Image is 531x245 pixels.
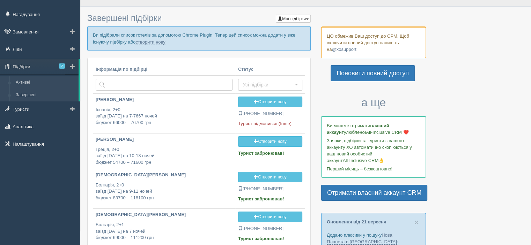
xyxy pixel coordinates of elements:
div: ЦО обмежив Ваш доступ до СРМ. Щоб включити повний доступ напишіть на [321,26,426,58]
button: Close [414,219,419,226]
a: Активні [13,76,79,89]
a: [DEMOGRAPHIC_DATA][PERSON_NAME] Болгарія, 2+1заїзд [DATE] на 7 ночейбюджет 69000 – 111200 грн [93,209,235,244]
span: Усі підбірки [243,81,293,88]
p: [PHONE_NUMBER] [238,186,302,192]
span: × [414,218,419,226]
a: Створити нову [238,172,302,182]
span: Завершені підбірки [87,13,162,23]
p: Турист відмовився (Інше) [238,121,302,127]
input: Пошук за країною або туристом [96,79,233,91]
button: Мої підбірки [276,15,311,23]
a: Отримати власний аккаунт CRM [321,185,427,201]
span: All-Inclusive CRM👌 [343,158,384,163]
p: Болгарія, 2+0 заїзд [DATE] на 9-11 ночей бюджет 83700 – 118100 грн [96,182,233,201]
p: Перший місяць – безкоштовно! [327,166,420,172]
th: Статус [235,63,305,76]
a: Завершені [13,89,79,101]
a: Поновити повний доступ [331,65,415,81]
p: Турист забронював! [238,236,302,242]
p: Ви можете отримати улюбленої [327,122,420,136]
a: @xosupport [332,47,356,52]
button: Усі підбірки [238,79,302,91]
a: Нова Планета в [GEOGRAPHIC_DATA] [327,232,397,245]
p: [PERSON_NAME] [96,136,233,143]
p: Заявки, підбірки та туристи з вашого аккаунту ХО автоматично скопіюються у ваш новий особистий ак... [327,137,420,164]
th: Інформація по підбірці [93,63,235,76]
p: Турист забронював! [238,150,302,157]
p: Іспанія, 2+0 заїзд [DATE] на 7-7667 ночей бюджет 66000 – 76700 грн [96,107,233,126]
p: [DEMOGRAPHIC_DATA][PERSON_NAME] [96,212,233,218]
a: створити нову [135,39,165,45]
a: [PERSON_NAME] Греція, 2+0заїзд [DATE] на 10-13 ночейбюджет 54700 – 71600 грн [93,133,235,169]
p: Болгарія, 2+1 заїзд [DATE] на 7 ночей бюджет 69000 – 111200 грн [96,222,233,241]
p: Турист забронював! [238,196,302,202]
span: All-Inclusive CRM ❤️ [366,130,408,135]
a: [DEMOGRAPHIC_DATA][PERSON_NAME] Болгарія, 2+0заїзд [DATE] на 9-11 ночейбюджет 83700 – 118100 грн [93,169,235,204]
p: Греція, 2+0 заїзд [DATE] на 10-13 ночей бюджет 54700 – 71600 грн [96,146,233,166]
a: Створити нову [238,136,302,147]
p: [PHONE_NUMBER] [238,225,302,232]
b: власний аккаунт [327,123,389,135]
a: Створити нову [238,212,302,222]
p: Ви підібрали список готелів за допомогою Chrome Plugin. Тепер цей список можна додати у вже існую... [87,26,311,51]
p: [PERSON_NAME] [96,97,233,103]
p: [DEMOGRAPHIC_DATA][PERSON_NAME] [96,172,233,178]
p: Додано плюсики у пошуку : [327,232,420,245]
a: [PERSON_NAME] Іспанія, 2+0заїзд [DATE] на 7-7667 ночейбюджет 66000 – 76700 грн [93,94,235,129]
a: Створити нову [238,97,302,107]
h3: а ще [321,97,426,109]
span: 7 [59,63,65,69]
a: Оновлення від 21 вересня [327,219,386,224]
p: [PHONE_NUMBER] [238,110,302,117]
